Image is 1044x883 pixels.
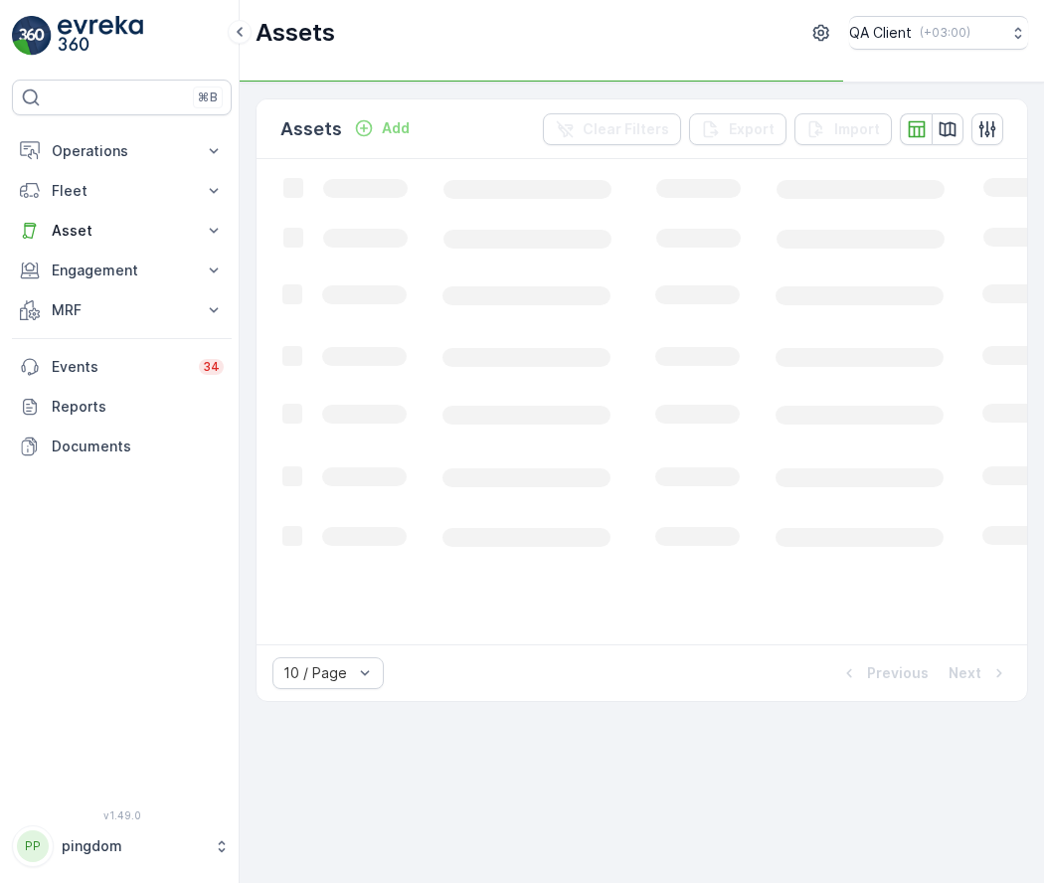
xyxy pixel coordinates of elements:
button: Fleet [12,171,232,211]
p: Assets [256,17,335,49]
a: Reports [12,387,232,427]
p: Events [52,357,187,377]
p: Add [382,118,410,138]
button: Operations [12,131,232,171]
p: Reports [52,397,224,417]
p: pingdom [62,836,204,856]
button: QA Client(+03:00) [849,16,1028,50]
p: Import [834,119,880,139]
button: Export [689,113,786,145]
p: Clear Filters [583,119,669,139]
span: v 1.49.0 [12,809,232,821]
button: Previous [837,661,931,685]
img: logo_light-DOdMpM7g.png [58,16,143,56]
p: ⌘B [198,89,218,105]
button: PPpingdom [12,825,232,867]
button: Clear Filters [543,113,681,145]
p: MRF [52,300,192,320]
p: Fleet [52,181,192,201]
div: PP [17,830,49,862]
p: Assets [280,115,342,143]
p: ( +03:00 ) [920,25,970,41]
button: Engagement [12,251,232,290]
p: Previous [867,663,929,683]
p: Export [729,119,775,139]
img: logo [12,16,52,56]
button: MRF [12,290,232,330]
p: Asset [52,221,192,241]
p: Engagement [52,261,192,280]
p: Operations [52,141,192,161]
p: Next [949,663,981,683]
button: Add [346,116,418,140]
p: Documents [52,437,224,456]
a: Events34 [12,347,232,387]
button: Asset [12,211,232,251]
button: Next [947,661,1011,685]
p: QA Client [849,23,912,43]
button: Import [794,113,892,145]
a: Documents [12,427,232,466]
p: 34 [203,359,220,375]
